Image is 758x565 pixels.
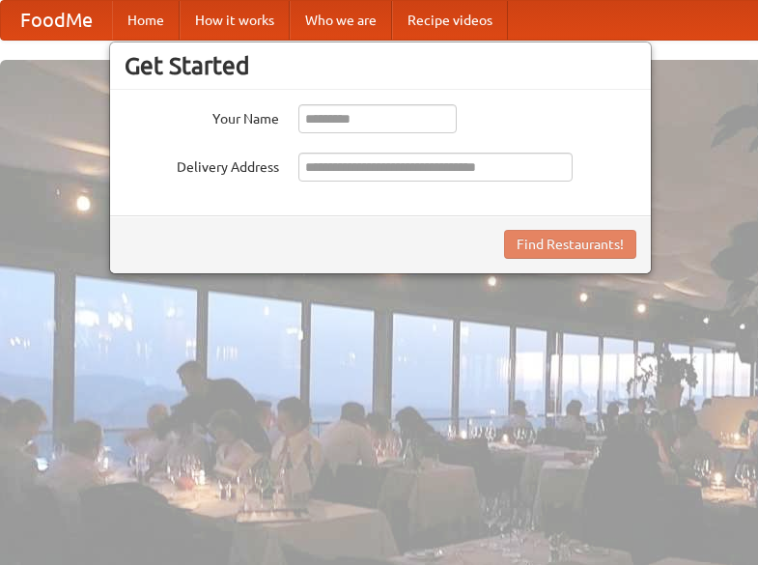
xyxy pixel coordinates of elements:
[112,1,180,40] a: Home
[180,1,290,40] a: How it works
[125,153,279,177] label: Delivery Address
[125,104,279,128] label: Your Name
[504,230,636,259] button: Find Restaurants!
[1,1,112,40] a: FoodMe
[125,51,636,80] h3: Get Started
[392,1,508,40] a: Recipe videos
[290,1,392,40] a: Who we are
